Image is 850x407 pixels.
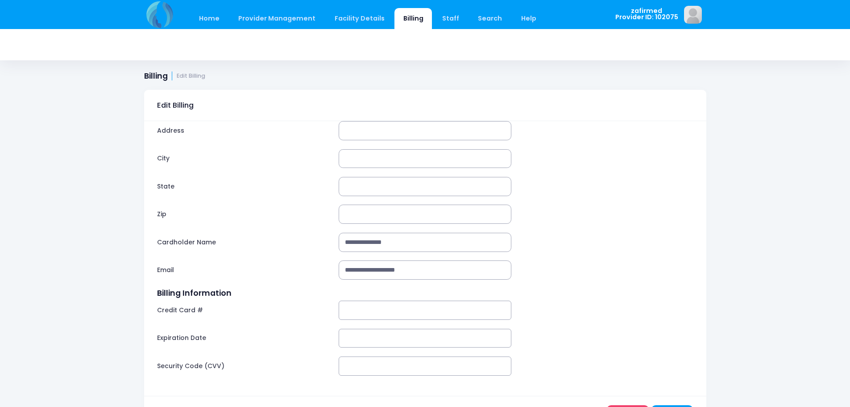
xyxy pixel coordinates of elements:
iframe: Secure payment input frame [346,362,504,370]
iframe: Secure payment input frame [346,306,504,314]
label: Expiration Date [153,329,334,348]
label: State [153,177,334,196]
a: Provider Management [230,8,324,29]
h3: Edit Billing [157,93,194,118]
label: Email [153,260,334,280]
a: Staff [434,8,468,29]
a: Billing [394,8,432,29]
label: Security Code (CVV) [153,357,334,376]
img: image [684,6,702,24]
label: City [153,149,334,168]
label: Address [153,121,334,140]
a: Help [512,8,545,29]
label: Zip [153,205,334,224]
iframe: Secure payment input frame [346,335,504,342]
a: Home [191,8,228,29]
h1: Billing [144,71,206,81]
a: Facility Details [326,8,393,29]
label: Cardholder Name [153,233,334,252]
h3: Billing Information [157,289,693,298]
a: Search [469,8,511,29]
label: Credit Card # [153,301,334,320]
small: Edit Billing [177,73,205,80]
span: zafirmed Provider ID: 102075 [615,8,678,21]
